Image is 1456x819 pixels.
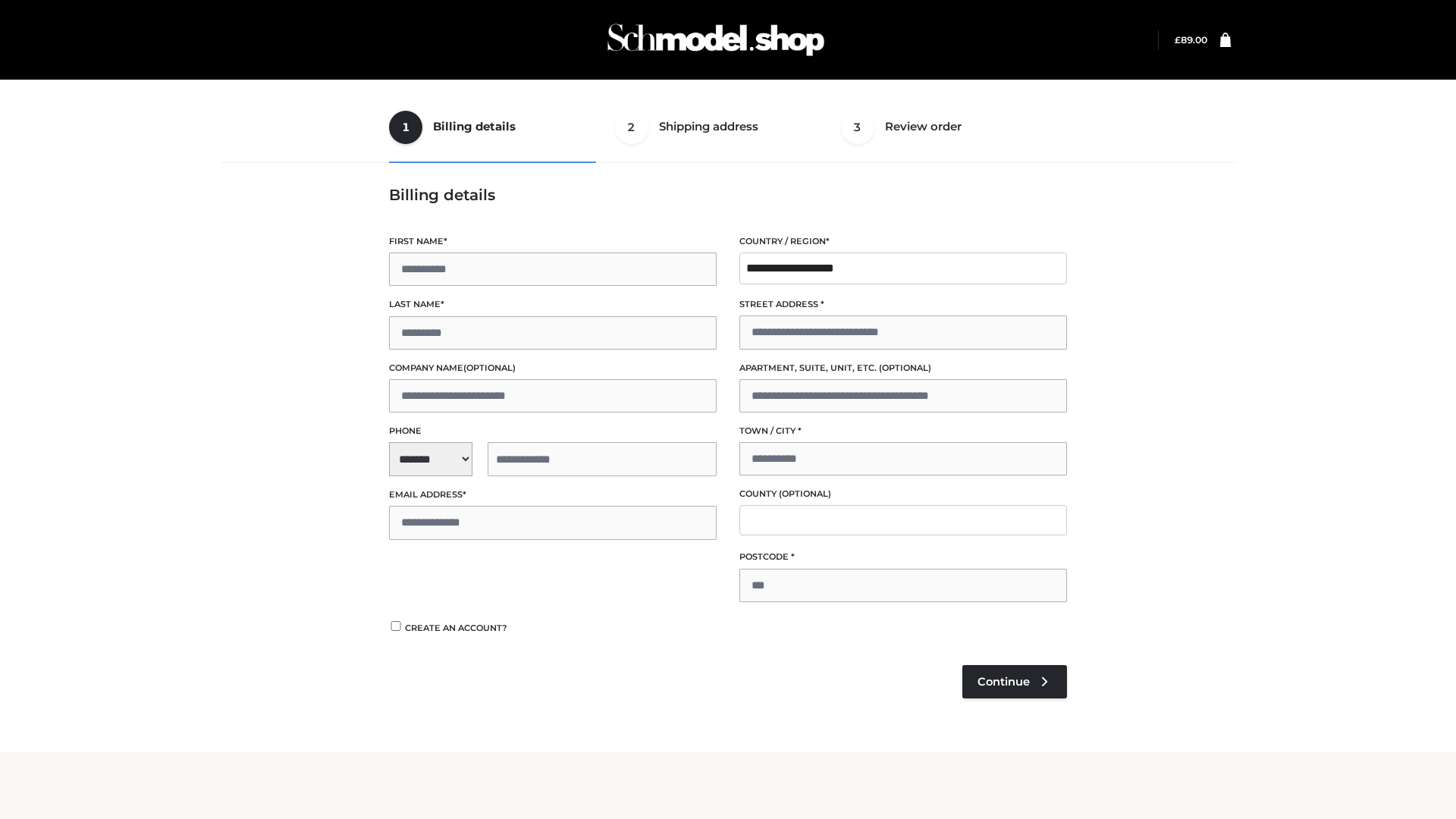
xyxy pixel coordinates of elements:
[389,361,717,375] label: Company name
[739,487,1067,501] label: County
[739,424,1067,438] label: Town / City
[1175,34,1207,45] bdi: 89.00
[962,665,1067,698] a: Continue
[779,488,831,499] span: (optional)
[739,297,1067,312] label: Street address
[1175,34,1181,45] span: £
[389,234,717,249] label: First name
[463,362,516,373] span: (optional)
[405,623,507,633] span: Create an account?
[739,234,1067,249] label: Country / Region
[739,550,1067,564] label: Postcode
[879,362,931,373] span: (optional)
[1175,34,1207,45] a: £89.00
[389,488,717,502] label: Email address
[977,675,1030,689] span: Continue
[739,361,1067,375] label: Apartment, suite, unit, etc.
[389,297,717,312] label: Last name
[389,424,717,438] label: Phone
[389,186,1067,204] h3: Billing details
[602,10,830,70] img: Schmodel Admin 964
[389,621,403,631] input: Create an account?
